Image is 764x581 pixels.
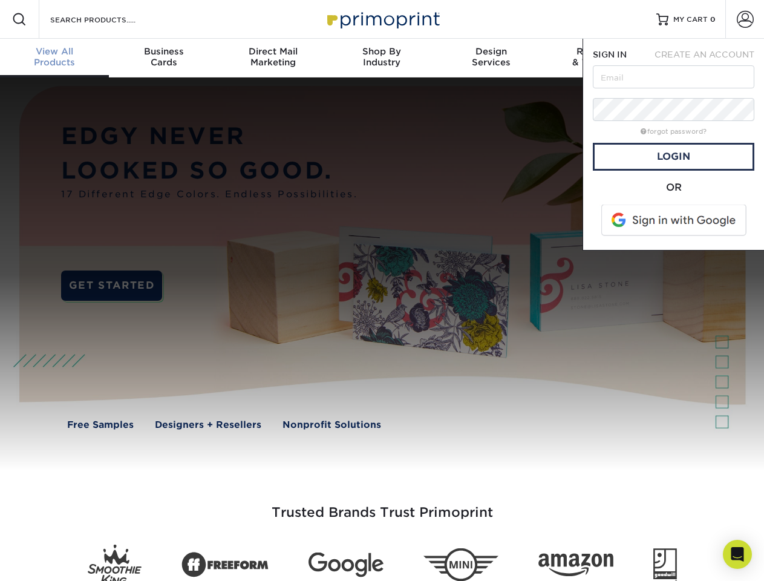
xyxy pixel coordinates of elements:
[327,46,436,68] div: Industry
[109,46,218,57] span: Business
[109,46,218,68] div: Cards
[546,46,655,68] div: & Templates
[546,39,655,77] a: Resources& Templates
[218,46,327,68] div: Marketing
[218,39,327,77] a: Direct MailMarketing
[593,143,754,171] a: Login
[673,15,708,25] span: MY CART
[723,540,752,569] div: Open Intercom Messenger
[109,39,218,77] a: BusinessCards
[437,46,546,57] span: Design
[437,39,546,77] a: DesignServices
[28,476,736,535] h3: Trusted Brands Trust Primoprint
[593,50,627,59] span: SIGN IN
[437,46,546,68] div: Services
[327,39,436,77] a: Shop ByIndustry
[593,180,754,195] div: OR
[49,12,167,27] input: SEARCH PRODUCTS.....
[653,548,677,581] img: Goodwill
[218,46,327,57] span: Direct Mail
[322,6,443,32] img: Primoprint
[327,46,436,57] span: Shop By
[655,50,754,59] span: CREATE AN ACCOUNT
[546,46,655,57] span: Resources
[641,128,707,136] a: forgot password?
[538,554,613,577] img: Amazon
[309,553,384,577] img: Google
[710,15,716,24] span: 0
[593,65,754,88] input: Email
